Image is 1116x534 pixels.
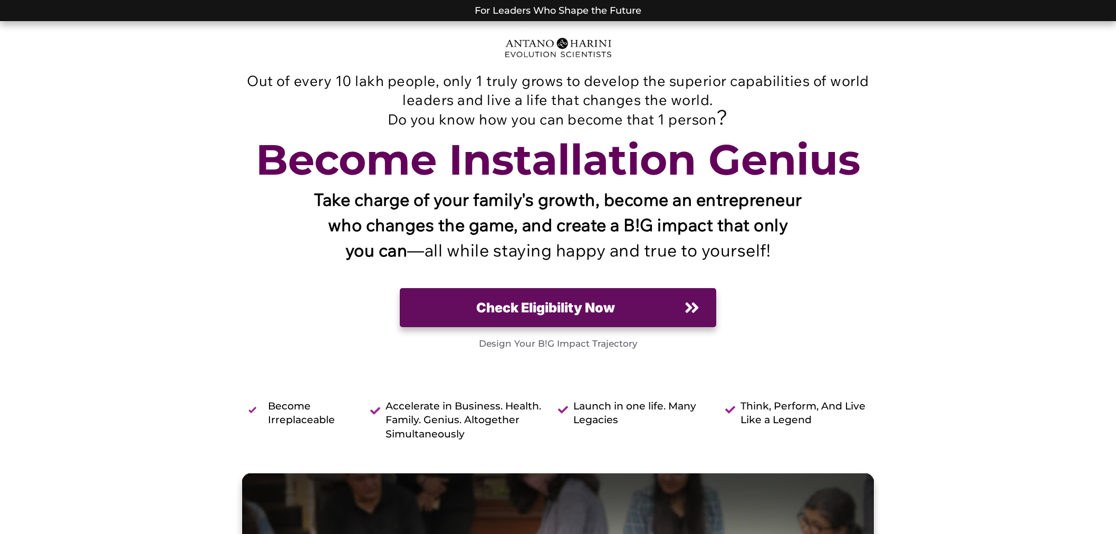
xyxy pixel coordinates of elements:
strong: Check Eligibility Now [476,300,615,316]
strong: For Leaders Who Shape the Future [475,5,641,16]
span: ? [716,110,728,130]
strong: Design Your B!G Impact Trajectory [479,338,638,349]
p: —all while staying happy and true to yourself! [314,189,803,265]
a: Check Eligibility Now [400,288,716,327]
p: Do you know how you can become that 1 person [242,111,874,131]
strong: Become Irreplaceable [268,400,335,426]
strong: Become Installation Genius [256,134,860,185]
strong: Think, Perform, And Live Like a Legend [740,400,865,426]
strong: Accelerate in Business. Health. Family. Genius. Altogether Simultaneously [386,400,541,440]
img: Evolution-Scientist [500,32,617,63]
strong: Take charge of your family's growth, become an entrepreneur who changes the game, and create a B!... [314,194,802,261]
strong: Launch in one life. Many Legacies [573,400,696,426]
p: Out of every 10 lakh people, only 1 truly grows to develop the superior capabilities of world lea... [242,74,874,111]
